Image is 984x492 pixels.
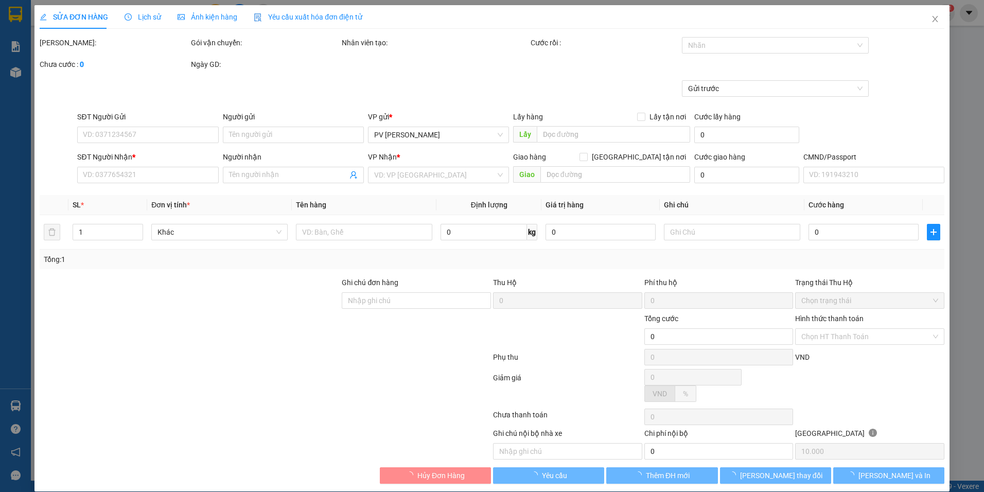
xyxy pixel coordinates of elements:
[646,470,690,481] span: Thêm ĐH mới
[635,471,646,479] span: loading
[368,153,397,161] span: VP Nhận
[254,13,262,22] img: icon
[178,13,237,21] span: Ảnh kiện hàng
[801,293,938,308] span: Chọn trạng thái
[660,195,804,215] th: Ghi chú
[296,224,432,240] input: VD: Bàn, Ghế
[527,224,537,240] span: kg
[809,201,844,209] span: Cước hàng
[191,59,340,70] div: Ngày GD:
[795,314,864,323] label: Hình thức thanh toán
[644,277,794,292] div: Phí thu hộ
[847,471,858,479] span: loading
[125,13,161,21] span: Lịch sử
[729,471,740,479] span: loading
[492,409,643,427] div: Chưa thanh toán
[513,166,540,183] span: Giao
[644,428,794,443] div: Chi phí nội bộ
[927,228,940,236] span: plus
[927,224,940,240] button: plus
[77,151,218,163] div: SĐT Người Nhận
[406,471,417,479] span: loading
[254,13,362,21] span: Yêu cầu xuất hóa đơn điện tử
[40,13,47,21] span: edit
[803,151,944,163] div: CMND/Passport
[296,201,326,209] span: Tên hàng
[540,166,691,183] input: Dọc đường
[368,111,509,122] div: VP gửi
[720,467,831,484] button: [PERSON_NAME] thay đổi
[471,201,507,209] span: Định lượng
[492,372,643,407] div: Giảm giá
[73,201,81,209] span: SL
[493,467,604,484] button: Yêu cầu
[342,292,491,309] input: Ghi chú đơn hàng
[178,13,185,21] span: picture
[513,113,543,121] span: Lấy hàng
[342,37,529,48] div: Nhân viên tạo:
[342,278,398,287] label: Ghi chú đơn hàng
[645,111,690,122] span: Lấy tận nơi
[513,153,546,161] span: Giao hàng
[513,126,537,143] span: Lấy
[740,470,822,481] span: [PERSON_NAME] thay đổi
[683,390,688,398] span: %
[157,224,282,240] span: Khác
[795,277,944,288] div: Trạng thái Thu Hộ
[44,254,380,265] div: Tổng: 1
[493,278,517,287] span: Thu Hộ
[80,60,84,68] b: 0
[493,443,642,460] input: Nhập ghi chú
[653,390,667,398] span: VND
[546,201,584,209] span: Giá trị hàng
[869,429,877,437] span: info-circle
[151,201,190,209] span: Đơn vị tính
[644,314,678,323] span: Tổng cước
[44,224,60,240] button: delete
[222,111,363,122] div: Người gửi
[125,13,132,21] span: clock-circle
[380,467,491,484] button: Hủy Đơn Hàng
[694,113,741,121] label: Cước lấy hàng
[537,126,691,143] input: Dọc đường
[694,127,799,143] input: Cước lấy hàng
[664,224,800,240] input: Ghi Chú
[492,352,643,370] div: Phụ thu
[542,470,567,481] span: Yêu cầu
[349,171,358,179] span: user-add
[606,467,717,484] button: Thêm ĐH mới
[40,13,108,21] span: SỬA ĐƠN HÀNG
[795,353,810,361] span: VND
[694,153,745,161] label: Cước giao hàng
[222,151,363,163] div: Người nhận
[931,15,939,23] span: close
[493,428,642,443] div: Ghi chú nội bộ nhà xe
[40,37,189,48] div: [PERSON_NAME]:
[795,428,944,443] div: [GEOGRAPHIC_DATA]
[40,59,189,70] div: Chưa cước :
[77,111,218,122] div: SĐT Người Gửi
[531,471,542,479] span: loading
[531,37,680,48] div: Cước rồi :
[921,5,950,34] button: Close
[833,467,944,484] button: [PERSON_NAME] và In
[191,37,340,48] div: Gói vận chuyển:
[858,470,930,481] span: [PERSON_NAME] và In
[694,167,799,183] input: Cước giao hàng
[688,81,863,96] span: Gửi trước
[374,127,503,143] span: PV Nam Đong
[417,470,465,481] span: Hủy Đơn Hàng
[588,151,690,163] span: [GEOGRAPHIC_DATA] tận nơi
